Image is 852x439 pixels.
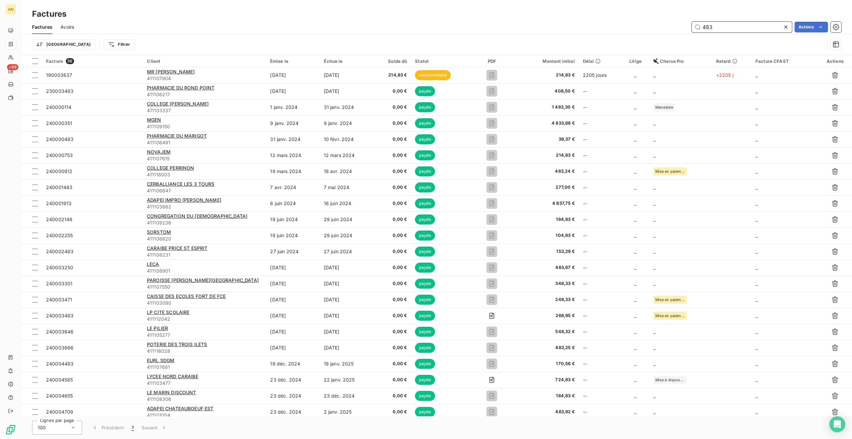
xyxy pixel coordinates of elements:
[266,372,319,388] td: 23 déc. 2024
[147,245,207,251] span: CARAIBE PRICE ST ESPRIT
[518,152,575,159] span: 214,83 €
[518,184,575,191] span: 277,00 €
[266,99,319,115] td: 1 janv. 2024
[147,236,262,242] span: 411106820
[377,152,407,159] span: 0,00 €
[320,244,373,260] td: 27 juin 2024
[46,297,72,302] span: 240003471
[653,216,655,222] span: _
[518,248,575,255] span: 153,29 €
[46,393,73,399] span: 240004655
[46,249,73,254] span: 240002483
[415,198,435,208] span: payée
[87,421,128,435] button: Précédent
[634,136,636,142] span: _
[634,249,636,254] span: _
[320,388,373,404] td: 23 déc. 2024
[46,265,73,270] span: 240003250
[46,72,72,78] span: 190003637
[147,187,262,194] span: 411106647
[147,197,221,203] span: ADAPEI IMPRO [PERSON_NAME]
[518,312,575,319] span: 268,95 €
[756,184,758,190] span: _
[320,372,373,388] td: 22 janv. 2025
[377,248,407,255] span: 0,00 €
[653,58,708,64] div: Chorus Pro
[147,165,194,171] span: COLLEGE PERRINON
[320,260,373,276] td: [DATE]
[147,341,207,347] span: POTERIE DES TROIS ILETS
[634,361,636,367] span: _
[653,136,655,142] span: _
[320,356,373,372] td: 18 janv. 2025
[147,155,262,162] span: 411107615
[132,424,134,431] span: 1
[46,216,72,222] span: 240002148
[579,324,622,340] td: --
[518,280,575,287] span: 348,33 €
[756,233,758,238] span: _
[270,58,315,64] div: Émise le
[266,340,319,356] td: [DATE]
[415,407,435,417] span: payée
[756,265,758,270] span: _
[377,168,407,175] span: 0,00 €
[266,308,319,324] td: [DATE]
[147,58,262,64] div: Client
[266,356,319,372] td: 19 déc. 2024
[756,72,758,78] span: _
[756,377,758,383] span: _
[415,102,435,112] span: payée
[415,311,435,321] span: payée
[377,393,407,399] span: 0,00 €
[147,309,189,315] span: LP CITE SCOLAIRE
[147,171,262,178] span: 411116003
[518,360,575,367] span: 170,56 €
[579,67,622,83] td: 2205 jours
[518,168,575,175] span: 483,24 €
[377,184,407,191] span: 0,00 €
[320,99,373,115] td: 31 janv. 2024
[147,332,262,338] span: 411105277
[377,280,407,287] span: 0,00 €
[377,136,407,143] span: 0,00 €
[829,416,845,432] div: Open Intercom Messenger
[147,139,262,146] span: 411106491
[518,58,575,64] div: Montant initial
[474,58,510,64] div: PDF
[147,123,262,130] span: 411109150
[320,115,373,131] td: 9 janv. 2024
[320,179,373,195] td: 7 mai 2024
[756,297,758,302] span: _
[653,88,655,94] span: _
[518,72,575,79] span: 214,83 €
[579,99,622,115] td: --
[5,424,16,435] img: Logo LeanPay
[46,233,73,238] span: 240002255
[147,149,171,155] span: NOVAJEM
[377,72,407,79] span: 214,83 €
[634,184,636,190] span: _
[634,377,636,383] span: _
[655,169,685,173] span: Mise en paiement
[7,64,18,70] span: +99
[320,404,373,420] td: 2 janv. 2025
[147,316,262,322] span: 411112042
[756,200,758,206] span: _
[756,104,758,110] span: _
[46,361,73,367] span: 240004483
[266,292,319,308] td: [DATE]
[653,329,655,334] span: _
[324,58,369,64] div: Échue le
[320,195,373,211] td: 16 juin 2024
[266,195,319,211] td: 6 juin 2024
[518,264,575,271] span: 483,67 €
[579,131,622,147] td: --
[653,409,655,415] span: _
[320,228,373,244] td: 29 juin 2024
[579,404,622,420] td: --
[147,261,159,267] span: LECA
[518,232,575,239] span: 104,83 €
[415,231,435,241] span: payée
[579,147,622,163] td: --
